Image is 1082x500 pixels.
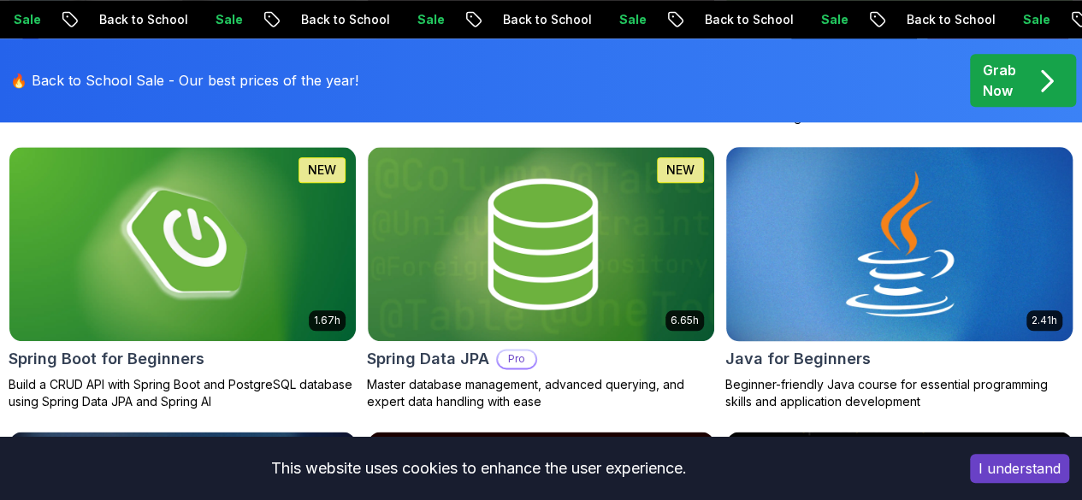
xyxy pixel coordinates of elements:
[10,70,358,91] p: 🔥 Back to School Sale - Our best prices of the year!
[13,450,944,487] div: This website uses cookies to enhance the user experience.
[9,347,204,371] h2: Spring Boot for Beginners
[725,146,1073,410] a: Java for Beginners card2.41hJava for BeginnersBeginner-friendly Java course for essential program...
[367,376,715,410] p: Master database management, advanced querying, and expert data handling with ease
[1032,314,1057,327] p: 2.41h
[805,11,860,28] p: Sale
[9,146,357,410] a: Spring Boot for Beginners card1.67hNEWSpring Boot for BeginnersBuild a CRUD API with Spring Boot ...
[671,314,699,327] p: 6.65h
[285,11,401,28] p: Back to School
[725,376,1073,410] p: Beginner-friendly Java course for essential programming skills and application development
[367,146,715,410] a: Spring Data JPA card6.65hNEWSpring Data JPAProMaster database management, advanced querying, and ...
[689,11,805,28] p: Back to School
[666,162,695,179] p: NEW
[83,11,199,28] p: Back to School
[725,347,871,371] h2: Java for Beginners
[368,147,714,341] img: Spring Data JPA card
[718,142,1081,345] img: Java for Beginners card
[498,350,535,368] p: Pro
[308,162,336,179] p: NEW
[367,347,489,371] h2: Spring Data JPA
[401,11,456,28] p: Sale
[9,376,357,410] p: Build a CRUD API with Spring Boot and PostgreSQL database using Spring Data JPA and Spring AI
[983,60,1016,101] p: Grab Now
[970,454,1069,483] button: Accept cookies
[199,11,254,28] p: Sale
[314,314,340,327] p: 1.67h
[9,147,356,341] img: Spring Boot for Beginners card
[1007,11,1061,28] p: Sale
[890,11,1007,28] p: Back to School
[487,11,603,28] p: Back to School
[603,11,658,28] p: Sale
